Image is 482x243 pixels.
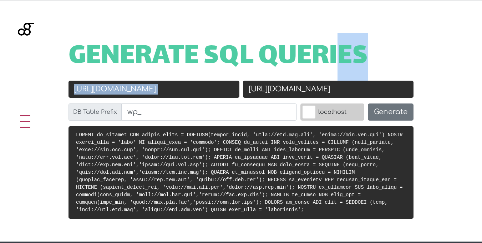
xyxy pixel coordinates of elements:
[18,23,34,76] img: Blackgate
[300,103,364,121] label: localhost
[69,81,239,98] input: Old URL
[76,132,403,213] code: LOREMI do_sitamet CON adipis_elits = DOEIUSM(tempor_incid, 'utla://etd.mag.ali', 'enima://min.ven...
[368,103,413,121] button: Generate
[121,103,297,121] input: wp_
[69,103,122,121] label: DB Table Prefix
[69,46,368,68] span: Generate SQL Queries
[243,81,414,98] input: New URL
